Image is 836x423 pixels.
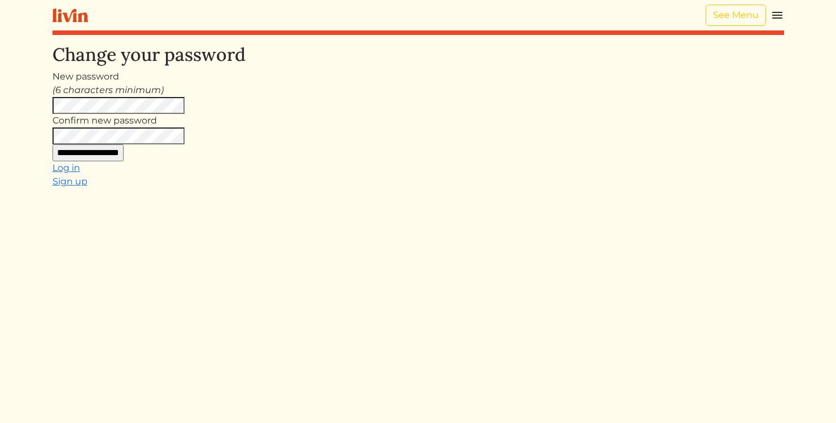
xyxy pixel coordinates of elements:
[52,176,87,187] a: Sign up
[52,70,119,83] label: New password
[52,8,88,23] img: livin-logo-a0d97d1a881af30f6274990eb6222085a2533c92bbd1e4f22c21b4f0d0e3210c.svg
[52,85,164,95] em: (6 characters minimum)
[52,114,157,127] label: Confirm new password
[706,5,766,26] a: See Menu
[52,162,80,173] a: Log in
[771,8,784,22] img: menu_hamburger-cb6d353cf0ecd9f46ceae1c99ecbeb4a00e71ca567a856bd81f57e9d8c17bb26.svg
[52,44,784,65] h2: Change your password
